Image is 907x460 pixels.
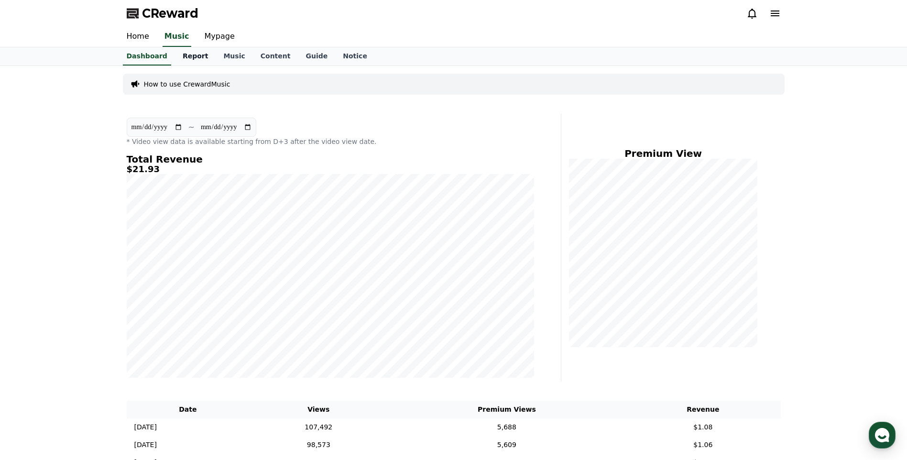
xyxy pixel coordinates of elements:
span: Messages [79,318,108,326]
td: $1.08 [625,418,780,436]
a: Guide [298,47,335,66]
p: * Video view data is available starting from D+3 after the video view date. [127,137,534,146]
span: CReward [142,6,198,21]
th: Date [127,401,250,418]
a: Home [119,27,157,47]
a: How to use CrewardMusic [144,79,230,89]
a: Home [3,303,63,327]
td: 107,492 [249,418,388,436]
p: [DATE] [134,440,157,450]
h4: Total Revenue [127,154,534,164]
p: [DATE] [134,422,157,432]
h4: Premium View [569,148,758,159]
td: 5,609 [388,436,626,454]
th: Premium Views [388,401,626,418]
a: Settings [123,303,184,327]
th: Views [249,401,388,418]
p: ~ [188,121,195,133]
td: 98,573 [249,436,388,454]
td: 5,688 [388,418,626,436]
a: Mypage [197,27,242,47]
a: Notice [335,47,375,66]
th: Revenue [625,401,780,418]
a: Messages [63,303,123,327]
a: Music [216,47,252,66]
span: Home [24,318,41,325]
span: Settings [142,318,165,325]
a: CReward [127,6,198,21]
h5: $21.93 [127,164,534,174]
a: Report [175,47,216,66]
a: Content [253,47,298,66]
a: Music [163,27,191,47]
td: $1.06 [625,436,780,454]
a: Dashboard [123,47,171,66]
